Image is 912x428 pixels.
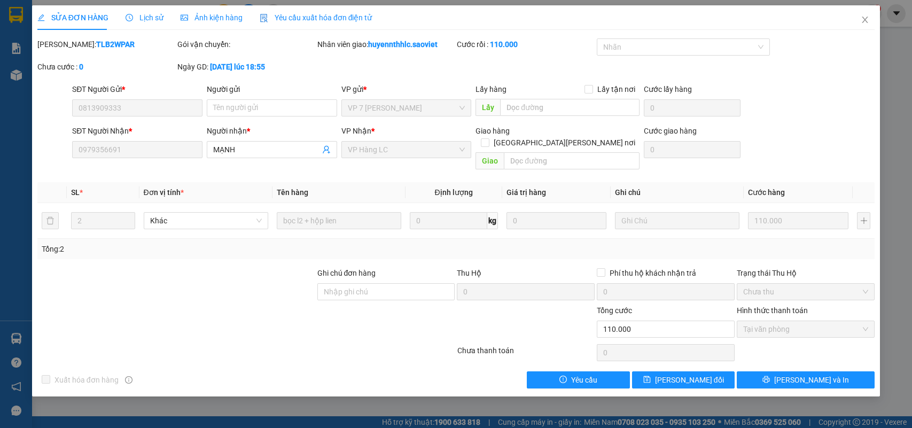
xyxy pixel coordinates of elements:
input: Ghi chú đơn hàng [317,283,455,300]
div: VP gửi [341,83,472,95]
span: Cước hàng [748,188,785,197]
span: Lấy hàng [476,85,506,94]
div: SĐT Người Nhận [72,125,202,137]
span: Lấy tận nơi [593,83,640,95]
label: Ghi chú đơn hàng [317,269,376,277]
span: Lịch sử [126,13,163,22]
span: Lấy [476,99,500,116]
input: Dọc đường [500,99,640,116]
div: Chưa cước : [37,61,175,73]
span: Tổng cước [597,306,632,315]
span: Tại văn phòng [743,321,868,337]
div: Trạng thái Thu Hộ [737,267,875,279]
span: [PERSON_NAME] đổi [655,374,724,386]
input: Cước lấy hàng [644,99,740,116]
button: printer[PERSON_NAME] và In [737,371,875,388]
span: Khác [150,213,262,229]
img: icon [260,14,268,22]
span: edit [37,14,45,21]
span: Tên hàng [277,188,308,197]
b: TLB2WPAR [96,40,135,49]
div: SĐT Người Gửi [72,83,202,95]
input: Dọc đường [504,152,640,169]
label: Cước giao hàng [644,127,697,135]
input: 0 [748,212,848,229]
button: Close [850,5,880,35]
span: picture [181,14,188,21]
span: Chưa thu [743,284,868,300]
span: clock-circle [126,14,133,21]
span: exclamation-circle [559,376,567,384]
span: printer [762,376,770,384]
span: save [643,376,651,384]
button: plus [857,212,870,229]
th: Ghi chú [611,182,744,203]
span: Thu Hộ [457,269,481,277]
span: Định lượng [435,188,473,197]
button: exclamation-circleYêu cầu [527,371,629,388]
span: SỬA ĐƠN HÀNG [37,13,108,22]
div: Chưa thanh toán [456,345,596,363]
div: Gói vận chuyển: [177,38,315,50]
span: Xuất hóa đơn hàng [50,374,123,386]
div: Cước rồi : [457,38,595,50]
input: Ghi Chú [615,212,739,229]
span: close [861,15,869,24]
label: Cước lấy hàng [644,85,692,94]
input: Cước giao hàng [644,141,740,158]
button: delete [42,212,59,229]
span: Ảnh kiện hàng [181,13,243,22]
b: 0 [79,63,83,71]
span: kg [487,212,498,229]
span: user-add [322,145,331,154]
span: info-circle [125,376,132,384]
div: Ngày GD: [177,61,315,73]
b: [DATE] lúc 18:55 [210,63,265,71]
span: VP 7 Phạm Văn Đồng [348,100,465,116]
span: VP Hàng LC [348,142,465,158]
button: save[PERSON_NAME] đổi [632,371,735,388]
span: Giao hàng [476,127,510,135]
input: VD: Bàn, Ghế [277,212,401,229]
span: [GEOGRAPHIC_DATA][PERSON_NAME] nơi [489,137,640,149]
span: Giao [476,152,504,169]
div: Người gửi [207,83,337,95]
span: SL [71,188,80,197]
span: Đơn vị tính [144,188,184,197]
div: Tổng: 2 [42,243,353,255]
span: [PERSON_NAME] và In [774,374,849,386]
span: VP Nhận [341,127,371,135]
input: 0 [506,212,607,229]
div: Nhân viên giao: [317,38,455,50]
b: huyennthhlc.saoviet [368,40,438,49]
label: Hình thức thanh toán [737,306,808,315]
span: Yêu cầu [571,374,597,386]
div: [PERSON_NAME]: [37,38,175,50]
div: Người nhận [207,125,337,137]
b: 110.000 [490,40,518,49]
span: Yêu cầu xuất hóa đơn điện tử [260,13,372,22]
span: Giá trị hàng [506,188,546,197]
span: Phí thu hộ khách nhận trả [605,267,700,279]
